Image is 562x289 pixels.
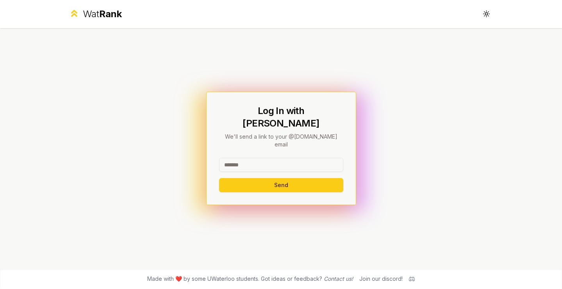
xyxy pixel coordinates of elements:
[147,275,353,283] span: Made with ❤️ by some UWaterloo students. Got ideas or feedback?
[219,178,343,192] button: Send
[99,8,122,20] span: Rank
[324,275,353,282] a: Contact us!
[83,8,122,20] div: Wat
[359,275,403,283] div: Join our discord!
[219,133,343,148] p: We'll send a link to your @[DOMAIN_NAME] email
[219,105,343,130] h1: Log In with [PERSON_NAME]
[69,8,122,20] a: WatRank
